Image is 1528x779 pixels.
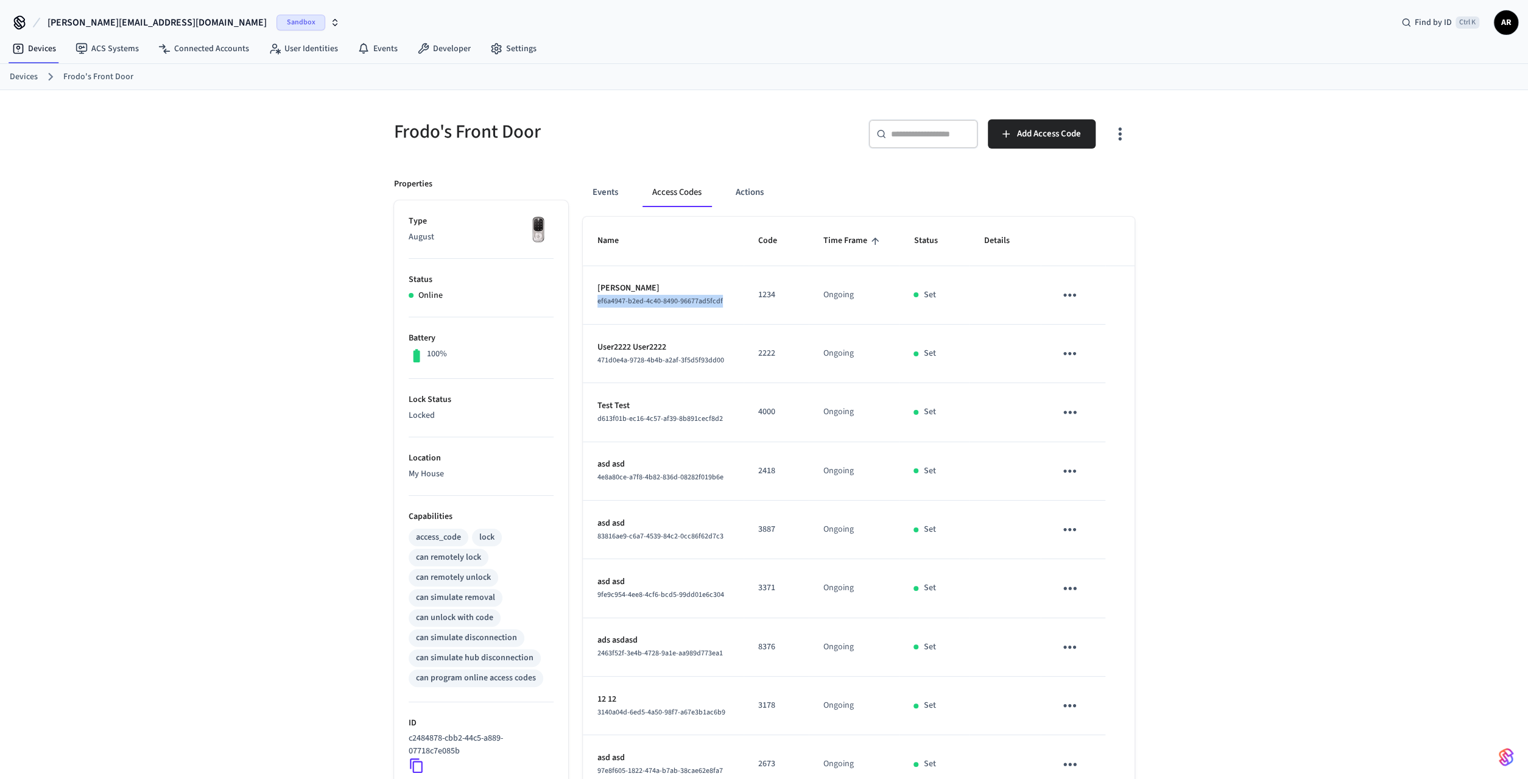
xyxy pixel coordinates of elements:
p: Set [923,465,935,478]
p: 8376 [758,641,794,654]
a: Connected Accounts [149,38,259,60]
p: Set [923,758,935,770]
div: can simulate disconnection [416,632,517,644]
p: 3887 [758,523,794,536]
div: ant example [583,178,1135,207]
p: asd asd [597,517,730,530]
button: AR [1494,10,1518,35]
button: Events [583,178,628,207]
td: Ongoing [809,325,900,383]
td: Ongoing [809,501,900,559]
a: Frodo's Front Door [63,71,133,83]
span: 3140a04d-6ed5-4a50-98f7-a67e3b1ac6b9 [597,707,725,717]
p: Capabilities [409,510,554,523]
div: can remotely lock [416,551,481,564]
div: lock [479,531,495,544]
div: can simulate removal [416,591,495,604]
p: Lock Status [409,393,554,406]
p: ads asdasd [597,634,730,647]
td: Ongoing [809,677,900,735]
p: asd asd [597,576,730,588]
span: Status [914,231,953,250]
p: 3371 [758,582,794,594]
div: can unlock with code [416,612,493,624]
span: Add Access Code [1017,126,1081,142]
span: Details [984,231,1025,250]
p: 12 12 [597,693,730,706]
span: 97e8f605-1822-474a-b7ab-38cae62e8fa7 [597,766,723,776]
p: 3178 [758,699,794,712]
td: Ongoing [809,383,900,442]
p: Locked [409,409,554,422]
p: 1234 [758,289,794,301]
a: Settings [481,38,546,60]
p: Set [923,641,935,654]
p: Properties [394,178,432,191]
p: My House [409,468,554,481]
p: [PERSON_NAME] [597,282,730,295]
span: ef6a4947-b2ed-4c40-8490-96677ad5fcdf [597,296,723,306]
p: c2484878-cbb2-44c5-a889-07718c7e085b [409,732,549,758]
a: Devices [10,71,38,83]
a: User Identities [259,38,348,60]
p: Set [923,347,935,360]
p: Set [923,289,935,301]
p: Status [409,273,554,286]
span: Find by ID [1415,16,1452,29]
span: 2463f52f-3e4b-4728-9a1e-aa989d773ea1 [597,648,723,658]
p: Set [923,699,935,712]
p: 2418 [758,465,794,478]
img: SeamLogoGradient.69752ec5.svg [1499,747,1513,767]
a: Devices [2,38,66,60]
span: Sandbox [276,15,325,30]
p: asd asd [597,458,730,471]
div: can simulate hub disconnection [416,652,533,664]
p: Online [418,289,443,302]
p: Set [923,406,935,418]
span: 9fe9c954-4ee8-4cf6-bcd5-99dd01e6c304 [597,590,724,600]
span: Ctrl K [1456,16,1479,29]
button: Add Access Code [988,119,1096,149]
a: ACS Systems [66,38,149,60]
td: Ongoing [809,618,900,677]
span: d613f01b-ec16-4c57-af39-8b891cecf8d2 [597,414,723,424]
p: 2222 [758,347,794,360]
p: 4000 [758,406,794,418]
p: 100% [427,348,447,361]
div: access_code [416,531,461,544]
p: Battery [409,332,554,345]
span: 83816ae9-c6a7-4539-84c2-0cc86f62d7c3 [597,531,724,541]
span: 471d0e4a-9728-4b4b-a2af-3f5d5f93dd00 [597,355,724,365]
td: Ongoing [809,442,900,501]
img: Yale Assure Touchscreen Wifi Smart Lock, Satin Nickel, Front [523,215,554,245]
div: Find by IDCtrl K [1392,12,1489,33]
span: Name [597,231,635,250]
p: August [409,231,554,244]
p: asd asd [597,752,730,764]
span: Time Frame [823,231,883,250]
span: 4e8a80ce-a7f8-4b82-836d-08282f019b6e [597,472,724,482]
button: Actions [726,178,773,207]
button: Access Codes [643,178,711,207]
p: Test Test [597,400,730,412]
p: Type [409,215,554,228]
td: Ongoing [809,559,900,618]
div: can program online access codes [416,672,536,685]
span: Code [758,231,793,250]
p: Set [923,582,935,594]
span: AR [1495,12,1517,33]
p: ID [409,717,554,730]
h5: Frodo's Front Door [394,119,757,144]
div: can remotely unlock [416,571,491,584]
a: Developer [407,38,481,60]
a: Events [348,38,407,60]
p: 2673 [758,758,794,770]
p: User2222 User2222 [597,341,730,354]
td: Ongoing [809,266,900,325]
span: [PERSON_NAME][EMAIL_ADDRESS][DOMAIN_NAME] [48,15,267,30]
p: Set [923,523,935,536]
p: Location [409,452,554,465]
